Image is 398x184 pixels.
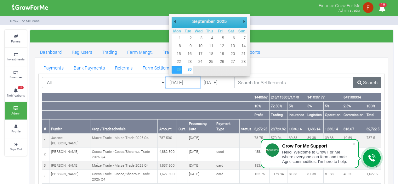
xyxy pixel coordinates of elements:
button: 3 [193,34,204,42]
td: [DATE] [187,170,215,184]
a: Farm Settlements [138,61,183,74]
button: 11 [204,42,215,50]
th: 141035177 [306,93,342,102]
span: 18 [379,3,387,7]
button: 15 [172,50,182,58]
th: 72.50% [269,102,287,110]
td: 162.75 [253,170,269,184]
th: # [42,119,49,133]
button: 13 [226,42,236,50]
button: 17 [193,50,204,58]
small: Investments [7,57,25,61]
button: Previous Month [172,17,178,26]
td: 1,537.500 [158,161,177,170]
div: September [191,17,216,26]
button: 28 [236,58,247,66]
th: 1448567 [253,93,269,102]
td: [DATE] [187,148,215,161]
button: 12 [215,42,225,50]
td: Cocoa Trade - Cocoa/Shearnut Trade 2025 Q4 [90,148,158,161]
th: 5% [306,102,323,110]
td: 787.500 [158,133,177,147]
td: 4 [42,170,49,184]
abbr: Saturday [228,29,234,33]
td: Maize Trade - Maize Trade 2025 Q4 [90,161,158,170]
small: Farms [11,39,20,43]
a: Trading [97,45,122,58]
button: 30 [182,66,193,74]
td: 488.25 [253,148,269,161]
th: 5% [287,102,306,110]
td: Maize Trade - Maize Trade 2025 Q4 [90,133,158,147]
a: Reg. Users [67,45,97,58]
td: [DATE] [187,133,215,147]
td: 19.69 [342,133,365,147]
a: Farms [5,30,27,47]
button: 27 [226,58,236,66]
a: 18 Notifications [5,84,27,102]
td: 787.5 [365,133,381,147]
th: 818.07 [342,119,365,133]
input: DD/MM/YYYY [166,77,200,88]
input: DD/MM/YYYY [200,77,235,88]
th: 1,636.14 [287,119,306,133]
i: Notifications [376,1,388,15]
a: Bank Payments [69,61,110,74]
td: 2 [42,148,49,161]
th: 10% [253,102,269,110]
th: 32,722.5 [365,119,381,133]
td: 1,179.94 [269,170,287,184]
button: 24 [193,58,204,66]
td: [PERSON_NAME] [49,170,90,184]
td: 81.38 [287,170,306,184]
span: 18 [18,86,24,90]
td: ussd [215,148,239,161]
abbr: Friday [218,29,223,33]
a: Investments [5,48,27,65]
button: 20 [226,50,236,58]
button: 23 [182,58,193,66]
th: Commission [342,110,365,119]
small: Admin [11,111,20,115]
a: Farm Mangt. [122,45,158,58]
button: Next Month [241,17,247,26]
th: 1,636.14 [323,119,342,133]
img: growforme image [10,1,50,14]
td: 570.94 [269,133,287,147]
a: Sign Out [5,138,27,156]
td: 4,882.500 [158,148,177,161]
td: Cocoa Trade - Cocoa/Shearnut Trade 2025 Q4 [90,170,158,184]
td: 153.75 [253,161,269,170]
th: Operation [323,110,342,119]
th: 23,723.82 [269,119,287,133]
a: Profile [5,120,27,137]
td: 1,627.5 [365,170,381,184]
td: [PERSON_NAME] [49,161,90,170]
th: 641188034 [342,93,365,102]
button: 6 [226,34,236,42]
p: Finance Grow For Me [319,1,360,9]
td: 1 [42,133,49,147]
th: Profit [253,110,269,119]
button: 10 [193,42,204,50]
td: 40.69 [342,170,365,184]
th: 5% [323,102,342,110]
button: 22 [172,58,182,66]
td: [DATE] [187,161,215,170]
button: 19 [215,50,225,58]
abbr: Thursday [206,29,213,33]
button: 9 [182,42,193,50]
button: 16 [182,50,193,58]
div: Grow For Me Support [282,143,352,148]
img: growforme image [362,1,374,14]
th: Total [365,110,381,119]
th: Payment Type [215,119,239,133]
small: Sign Out [10,147,22,151]
button: 4 [204,34,215,42]
button: 1 [172,34,182,42]
button: 25 [204,58,215,66]
a: 18 [376,6,388,12]
a: Dashboard [35,45,67,58]
abbr: Tuesday [185,29,191,33]
abbr: Sunday [238,29,246,33]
